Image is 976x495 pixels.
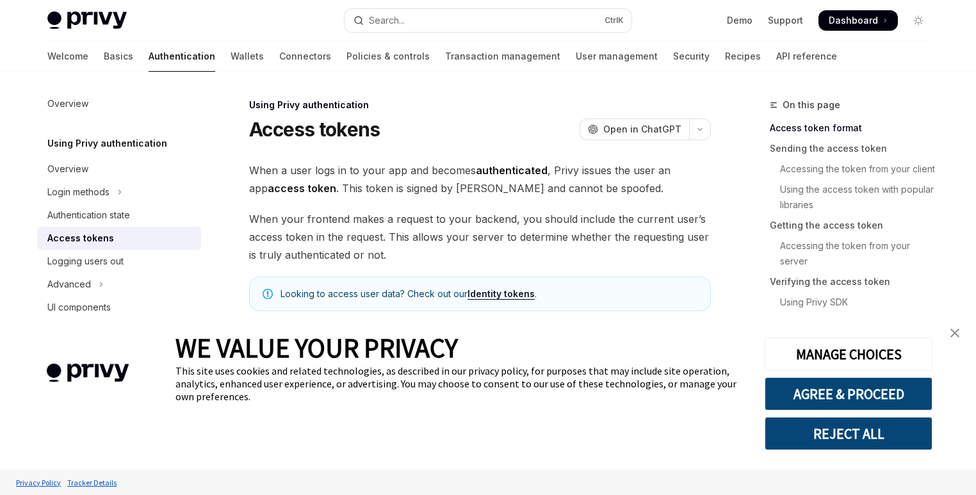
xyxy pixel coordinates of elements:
img: company logo [19,345,156,401]
div: Search... [369,13,405,28]
button: MANAGE CHOICES [765,337,932,371]
strong: authenticated [476,164,548,177]
div: Authentication state [47,207,130,223]
a: Policies & controls [346,41,430,72]
h5: Using Privy authentication [47,136,167,151]
a: Accessing the token from your client [770,159,939,179]
a: Access token format [770,118,939,138]
svg: Note [263,289,273,299]
a: close banner [942,320,968,346]
button: Toggle Advanced section [37,273,201,296]
a: Dashboard [818,10,898,31]
a: Using the access token with popular libraries [770,179,939,215]
div: Overview [47,96,88,111]
a: UI components [37,296,201,319]
a: Accessing the token from your server [770,236,939,272]
a: API reference [776,41,837,72]
a: Wallets [231,41,264,72]
a: Demo [727,14,752,27]
a: Authentication state [37,204,201,227]
a: Verifying the access token [770,272,939,292]
div: This site uses cookies and related technologies, as described in our privacy policy, for purposes... [175,364,745,403]
a: Using Privy SDK [770,292,939,312]
a: Authentication [149,41,215,72]
div: Overview [47,161,88,177]
span: Dashboard [829,14,878,27]
a: User management [576,41,658,72]
a: Identity tokens [468,288,535,300]
span: When a user logs in to your app and becomes , Privy issues the user an app . This token is signed... [249,161,711,197]
a: Welcome [47,41,88,72]
strong: access token [268,182,336,195]
button: Toggle dark mode [908,10,929,31]
a: Transaction management [445,41,560,72]
a: Connectors [279,41,331,72]
a: Tracker Details [64,471,120,494]
span: When your frontend makes a request to your backend, you should include the current user’s access ... [249,210,711,264]
a: Support [768,14,803,27]
a: Sending the access token [770,138,939,159]
div: Access tokens [47,231,114,246]
a: Recipes [725,41,761,72]
button: Open in ChatGPT [580,118,689,140]
a: Overview [37,158,201,181]
span: Ctrl K [605,15,624,26]
div: UI components [47,300,111,315]
h1: Access tokens [249,118,380,141]
span: Open in ChatGPT [603,123,681,136]
button: Toggle Login methods section [37,181,201,204]
button: Open search [345,9,631,32]
div: Logging users out [47,254,124,269]
a: Basics [104,41,133,72]
a: Logging users out [37,250,201,273]
span: WE VALUE YOUR PRIVACY [175,331,458,364]
span: On this page [783,97,840,113]
a: Security [673,41,710,72]
a: Getting the access token [770,215,939,236]
a: Privacy Policy [13,471,64,494]
img: light logo [47,12,127,29]
a: Overview [37,92,201,115]
button: AGREE & PROCEED [765,377,932,410]
div: Using Privy authentication [249,99,711,111]
span: Looking to access user data? Check out our . [281,288,697,300]
div: Advanced [47,277,91,292]
div: Login methods [47,184,110,200]
a: Access tokens [37,227,201,250]
img: close banner [950,329,959,337]
button: REJECT ALL [765,417,932,450]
